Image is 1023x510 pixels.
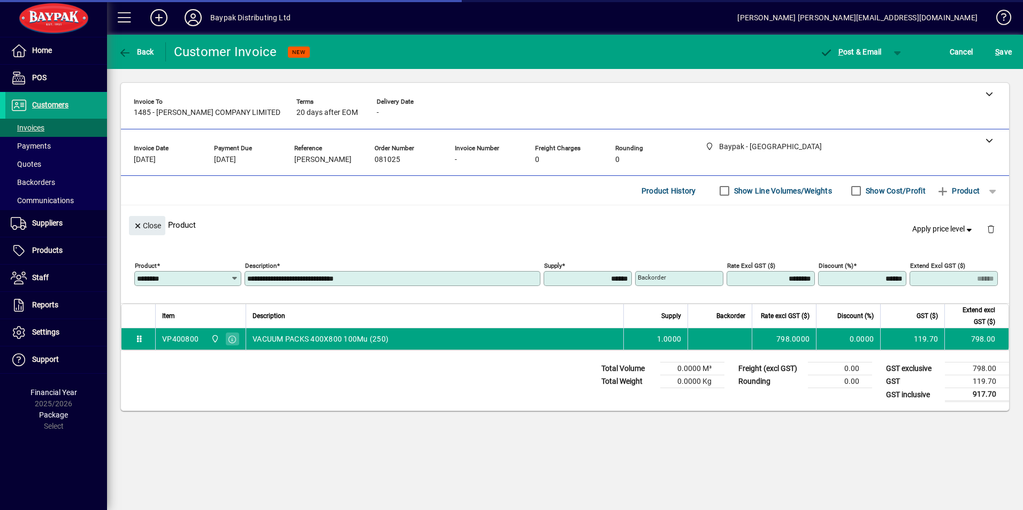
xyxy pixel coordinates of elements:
button: Apply price level [908,220,979,239]
span: Customers [32,101,68,109]
button: Profile [176,8,210,27]
span: Quotes [11,160,41,168]
a: Payments [5,137,107,155]
span: 20 days after EOM [296,109,358,117]
td: 917.70 [945,388,1009,401]
button: Close [129,216,165,235]
span: - [455,156,457,164]
span: Financial Year [30,388,77,397]
td: 0.0000 [816,328,880,350]
span: POS [32,73,47,82]
span: Communications [11,196,74,205]
span: [DATE] [214,156,236,164]
td: 798.00 [945,362,1009,375]
span: 0 [615,156,620,164]
span: Rate excl GST ($) [761,310,810,322]
span: Home [32,46,52,55]
td: 0.00 [808,375,872,388]
td: Freight (excl GST) [733,362,808,375]
button: Product [931,181,985,200]
span: Backorders [11,178,55,187]
span: Discount (%) [837,310,874,322]
mat-label: Product [135,262,157,269]
button: Product History [637,181,700,200]
span: 081025 [375,156,400,164]
span: Description [253,310,285,322]
app-page-header-button: Delete [978,224,1004,234]
button: Delete [978,216,1004,242]
td: GST [881,375,945,388]
div: [PERSON_NAME] [PERSON_NAME][EMAIL_ADDRESS][DOMAIN_NAME] [737,9,978,26]
span: Back [118,48,154,56]
a: Knowledge Base [988,2,1010,37]
a: Products [5,237,107,264]
a: Suppliers [5,210,107,237]
span: Product History [642,182,696,199]
span: Close [133,217,161,235]
span: Cancel [950,43,973,60]
a: Backorders [5,173,107,191]
app-page-header-button: Close [126,220,168,230]
td: 0.0000 M³ [660,362,724,375]
a: Quotes [5,155,107,173]
span: - [377,109,379,117]
td: Total Weight [596,375,660,388]
span: 1.0000 [657,334,682,344]
mat-label: Rate excl GST ($) [727,262,775,269]
a: Reports [5,292,107,319]
td: 119.70 [880,328,944,350]
span: [DATE] [134,156,156,164]
td: 0.00 [808,362,872,375]
span: ave [995,43,1012,60]
div: Baypak Distributing Ltd [210,9,291,26]
label: Show Cost/Profit [864,186,926,196]
a: Settings [5,319,107,346]
span: Supply [661,310,681,322]
a: Home [5,37,107,64]
a: Staff [5,265,107,291]
td: Total Volume [596,362,660,375]
a: POS [5,65,107,91]
span: Apply price level [912,223,974,235]
mat-label: Discount (%) [819,262,853,269]
span: NEW [292,49,306,56]
span: 1485 - [PERSON_NAME] COMPANY LIMITED [134,109,280,117]
span: Invoices [11,123,44,132]
span: Backorder [716,310,745,322]
span: [PERSON_NAME] [294,156,352,164]
button: Cancel [947,42,976,61]
td: 119.70 [945,375,1009,388]
span: Extend excl GST ($) [951,304,995,328]
div: 798.0000 [759,334,810,344]
mat-label: Description [245,262,277,269]
mat-label: Supply [544,262,562,269]
span: Staff [32,273,49,282]
div: VP400800 [162,334,199,344]
span: Payments [11,142,51,150]
span: ost & Email [820,48,882,56]
span: S [995,48,999,56]
span: 0 [535,156,539,164]
span: P [838,48,843,56]
a: Communications [5,191,107,210]
span: Baypak - Onekawa [208,333,220,345]
span: Package [39,411,68,419]
td: 798.00 [944,328,1009,350]
div: Product [121,205,1009,244]
td: GST exclusive [881,362,945,375]
mat-label: Extend excl GST ($) [910,262,965,269]
div: Customer Invoice [174,43,277,60]
span: Reports [32,300,58,309]
span: VACUUM PACKS 400X800 100Mu (250) [253,334,388,344]
span: Support [32,355,59,364]
td: GST inclusive [881,388,945,401]
a: Invoices [5,119,107,137]
span: GST ($) [917,310,938,322]
button: Post & Email [814,42,887,61]
span: Product [936,182,980,199]
span: Suppliers [32,219,63,227]
td: Rounding [733,375,808,388]
span: Settings [32,328,59,336]
app-page-header-button: Back [107,42,166,61]
a: Support [5,346,107,373]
